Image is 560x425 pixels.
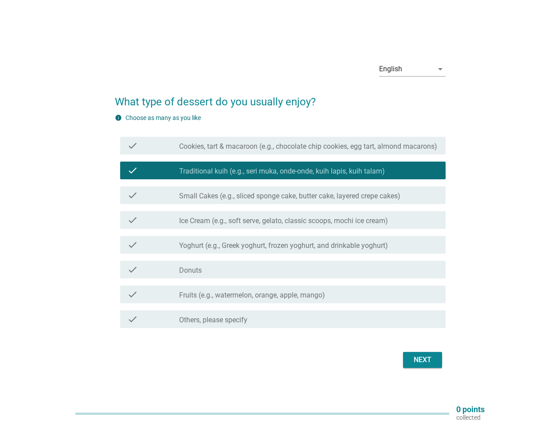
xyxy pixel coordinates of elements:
label: Yoghurt (e.g., Greek yoghurt, frozen yoghurt, and drinkable yoghurt) [179,241,388,250]
label: Traditional kuih (e.g., seri muka, onde-onde, kuih lapis, kuih talam) [179,167,385,176]
i: check [127,140,138,151]
p: collected [456,413,485,421]
i: check [127,190,138,201]
i: check [127,240,138,250]
label: Donuts [179,266,202,275]
label: Small Cakes (e.g., sliced sponge cake, butter cake, layered crepe cakes) [179,192,400,201]
i: arrow_drop_down [435,64,446,74]
i: check [127,165,138,176]
div: English [379,65,402,73]
i: check [127,289,138,300]
i: check [127,264,138,275]
div: Next [410,355,435,365]
button: Next [403,352,442,368]
i: check [127,215,138,225]
p: 0 points [456,406,485,413]
label: Ice Cream (e.g., soft serve, gelato, classic scoops, mochi ice cream) [179,216,388,225]
label: Fruits (e.g., watermelon, orange, apple, mango) [179,291,325,300]
i: check [127,314,138,325]
i: info [115,114,122,121]
label: Cookies, tart & macaroon (e.g., chocolate chip cookies, egg tart, almond macarons) [179,142,437,151]
label: Others, please specify [179,316,247,325]
h2: What type of dessert do you usually enjoy? [115,85,446,110]
label: Choose as many as you like [125,114,201,121]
